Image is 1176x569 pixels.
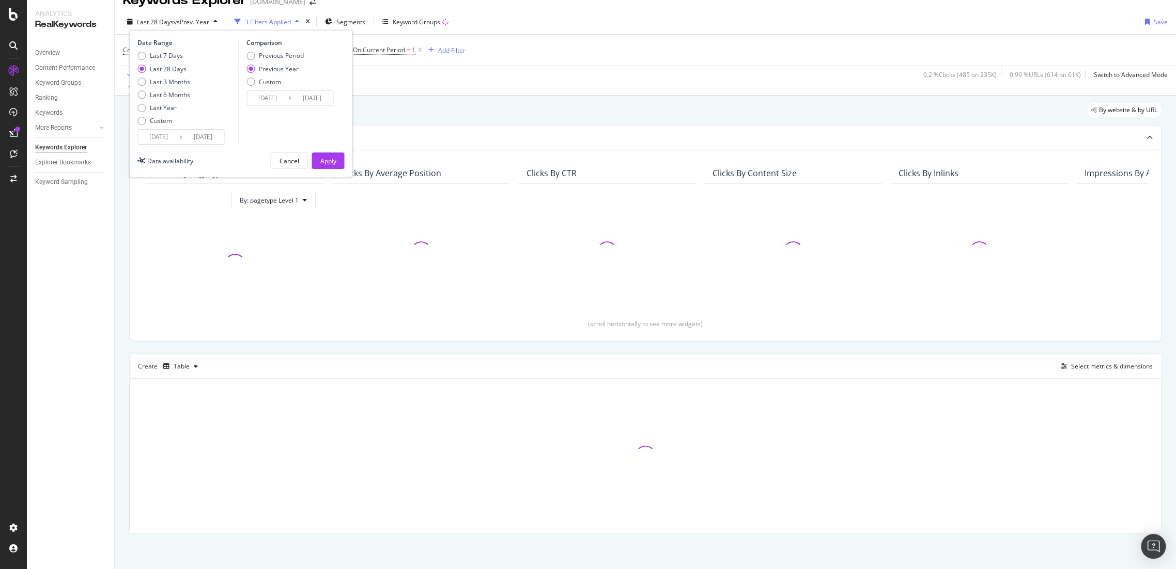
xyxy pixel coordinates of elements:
div: Clicks By Average Position [341,168,441,178]
div: Last 7 Days [137,51,190,60]
div: Create [138,358,202,375]
div: Last 6 Months [150,90,190,99]
span: Country [123,45,146,54]
button: Last 28 DaysvsPrev. Year [123,13,222,30]
div: Add Filter [438,46,466,55]
div: Custom [150,116,172,125]
div: Ranking [35,93,58,103]
button: Apply [312,152,344,169]
button: By: pagetype Level 1 [231,192,316,208]
button: Table [159,358,202,375]
div: Last Year [137,103,190,112]
div: (scroll horizontally to see more widgets) [142,319,1149,328]
div: Analytics [35,8,106,19]
button: Switch to Advanced Mode [1090,66,1168,83]
div: Keyword Groups [393,18,440,26]
span: Segments [336,18,365,26]
a: Keywords Explorer [35,142,107,153]
div: 0.99 % URLs ( 614 on 61K ) [1010,70,1081,79]
div: 3 Filters Applied [245,18,291,26]
span: By: pagetype Level 1 [240,196,299,205]
div: Cancel [279,157,299,165]
div: Clicks By CTR [527,168,577,178]
div: Keywords [35,107,63,118]
div: Date Range [137,38,236,47]
div: 0.2 % Clicks ( 485 on 235K ) [923,70,997,79]
span: = [407,45,410,54]
div: Comparison [246,38,336,47]
button: Add Filter [424,44,466,56]
a: Explorer Bookmarks [35,157,107,168]
div: Keywords Explorer [35,142,87,153]
span: Avg. Position On Current Period [315,45,405,54]
button: Select metrics & dimensions [1057,360,1153,373]
a: Keyword Sampling [35,177,107,188]
div: Save [1154,18,1168,26]
div: Open Intercom Messenger [1141,534,1166,559]
button: Keyword Groups [378,13,453,30]
input: Start Date [138,130,179,144]
div: Table [174,363,190,370]
div: RealKeywords [35,19,106,30]
div: Switch to Advanced Mode [1094,70,1168,79]
div: legacy label [1087,103,1162,117]
div: Content Performance [35,63,95,73]
button: Save [1141,13,1168,30]
div: Custom [137,116,190,125]
a: Content Performance [35,63,107,73]
a: Overview [35,48,107,58]
div: More Reports [35,122,72,133]
div: Previous Period [259,51,304,60]
div: Custom [259,78,281,86]
div: Keyword Sampling [35,177,88,188]
div: Keyword Groups [35,78,81,88]
div: Apply [320,157,336,165]
div: Last Year [150,103,177,112]
div: Custom [246,78,304,86]
input: End Date [291,91,333,105]
div: Overview [35,48,60,58]
div: Previous Period [246,51,304,60]
div: Last 3 Months [150,78,190,86]
input: End Date [182,130,224,144]
div: Previous Year [246,65,304,73]
button: Segments [321,13,369,30]
span: vs Prev. Year [174,18,209,26]
div: Select metrics & dimensions [1071,362,1153,371]
div: times [303,17,312,27]
a: Ranking [35,93,107,103]
a: More Reports [35,122,97,133]
button: Cancel [270,152,307,169]
div: Last 6 Months [137,90,190,99]
div: Last 28 Days [150,65,187,73]
div: Data availability [147,157,193,165]
div: Last 28 Days [137,65,190,73]
div: Last 7 Days [150,51,183,60]
div: Clicks By Inlinks [899,168,958,178]
input: Start Date [247,91,288,105]
div: Previous Year [259,65,299,73]
span: 1 [412,43,415,57]
div: Last 3 Months [137,78,190,86]
button: Apply [123,66,153,83]
button: 3 Filters Applied [230,13,303,30]
span: Last 28 Days [137,18,174,26]
div: Explorer Bookmarks [35,157,91,168]
div: Clicks By Content Size [713,168,797,178]
span: By website & by URL [1099,107,1157,113]
a: Keyword Groups [35,78,107,88]
a: Keywords [35,107,107,118]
